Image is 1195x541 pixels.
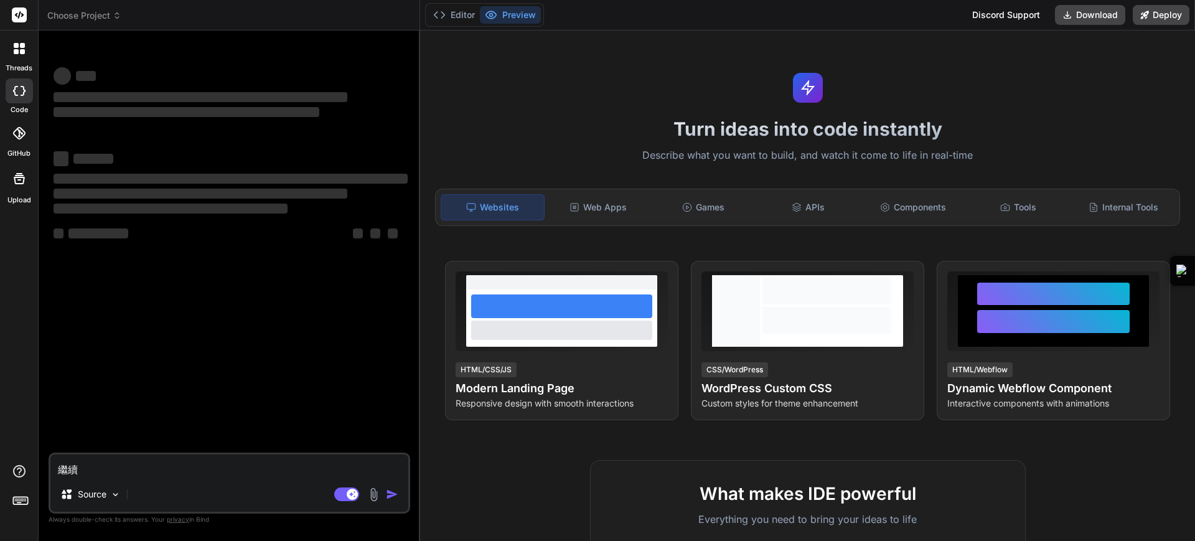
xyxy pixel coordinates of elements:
span: ‌ [76,71,96,81]
h4: Dynamic Webflow Component [947,380,1160,397]
span: ‌ [54,174,408,184]
span: ‌ [388,228,398,238]
p: Everything you need to bring your ideas to life [611,512,1005,527]
span: ‌ [353,228,363,238]
div: Internal Tools [1072,194,1174,220]
img: Pick Models [110,489,121,500]
div: Games [652,194,755,220]
button: Deploy [1133,5,1189,25]
h4: Modern Landing Page [456,380,668,397]
span: ‌ [54,204,288,214]
div: APIs [757,194,860,220]
label: GitHub [7,148,30,159]
div: Tools [967,194,1070,220]
label: Upload [7,195,31,205]
button: Preview [480,6,541,24]
span: ‌ [68,228,128,238]
div: Websites [441,194,545,220]
h2: What makes IDE powerful [611,481,1005,507]
h1: Turn ideas into code instantly [428,118,1188,140]
p: Custom styles for theme enhancement [701,397,914,410]
p: Describe what you want to build, and watch it come to life in real-time [428,148,1188,164]
h4: WordPress Custom CSS [701,380,914,397]
div: CSS/WordPress [701,362,768,377]
span: Choose Project [47,9,121,22]
span: ‌ [54,107,319,117]
span: privacy [167,515,189,523]
div: Web Apps [547,194,650,220]
p: Source [78,488,106,501]
p: Interactive components with animations [947,397,1160,410]
div: Components [862,194,965,220]
div: HTML/Webflow [947,362,1013,377]
div: Discord Support [965,5,1047,25]
img: attachment [367,487,381,502]
span: ‌ [73,154,113,164]
button: Editor [428,6,480,24]
textarea: 繼續 [50,454,408,477]
label: code [11,105,28,115]
div: HTML/CSS/JS [456,362,517,377]
span: ‌ [54,67,71,85]
span: ‌ [54,228,63,238]
span: ‌ [370,228,380,238]
img: icon [386,488,398,501]
span: ‌ [54,151,68,166]
p: Always double-check its answers. Your in Bind [49,514,410,525]
span: ‌ [54,92,347,102]
button: Download [1055,5,1125,25]
span: ‌ [54,189,347,199]
label: threads [6,63,32,73]
p: Responsive design with smooth interactions [456,397,668,410]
